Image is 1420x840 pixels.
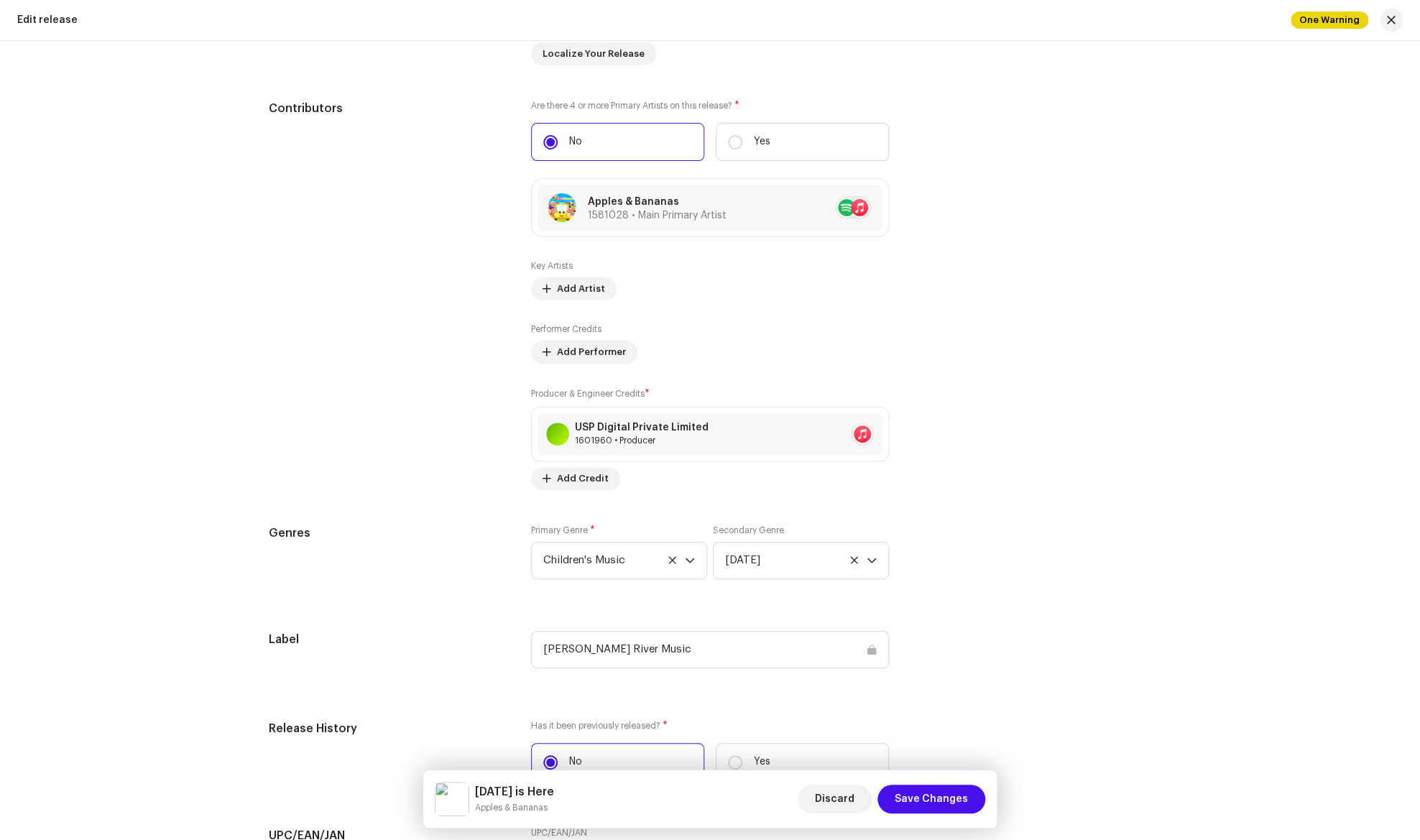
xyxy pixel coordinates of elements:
small: Producer & Engineer Credits [531,389,645,398]
button: Add Credit [531,467,620,490]
div: dropdown trigger [685,543,695,578]
p: Apples & Bananas [588,195,727,210]
div: dropdown trigger [867,543,877,578]
label: Are there 4 or more Primary Artists on this release? [531,100,889,111]
img: bf5c1d8c-265d-4ee0-9530-1c17e8d9f170 [548,193,576,222]
label: Performer Credits [531,323,601,335]
h5: Label [269,631,508,648]
button: Add Artist [531,277,617,300]
span: Localize Your Release [543,40,645,68]
label: Primary Genre [531,525,595,536]
label: Secondary Genre [713,525,784,536]
p: No [569,754,582,770]
label: Key Artists [531,260,573,272]
button: Save Changes [877,785,985,813]
span: Add Credit [557,464,609,493]
p: Yes [754,754,770,770]
span: Children's Music [543,543,685,578]
button: Localize Your Release [531,42,656,65]
h5: Halloween is Here [475,783,554,800]
span: 1581028 • Main Primary Artist [588,211,727,221]
img: f1ce51df-554c-4a91-935c-7948459e469d [435,782,469,816]
div: USP Digital Private Limited [575,422,709,433]
span: Add Performer [557,338,626,366]
span: Save Changes [895,785,968,813]
span: Halloween [725,543,867,578]
label: Has it been previously released? [531,720,889,731]
div: Producer [575,435,709,446]
p: Yes [754,134,770,149]
span: Add Artist [557,274,605,303]
h5: Contributors [269,100,508,117]
label: UPC/EAN/JAN [531,827,587,839]
button: Discard [798,785,872,813]
span: Discard [815,785,854,813]
small: Halloween is Here [475,800,554,815]
p: No [569,134,582,149]
button: Add Performer [531,341,637,364]
h5: Release History [269,720,508,737]
h5: Genres [269,525,508,542]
